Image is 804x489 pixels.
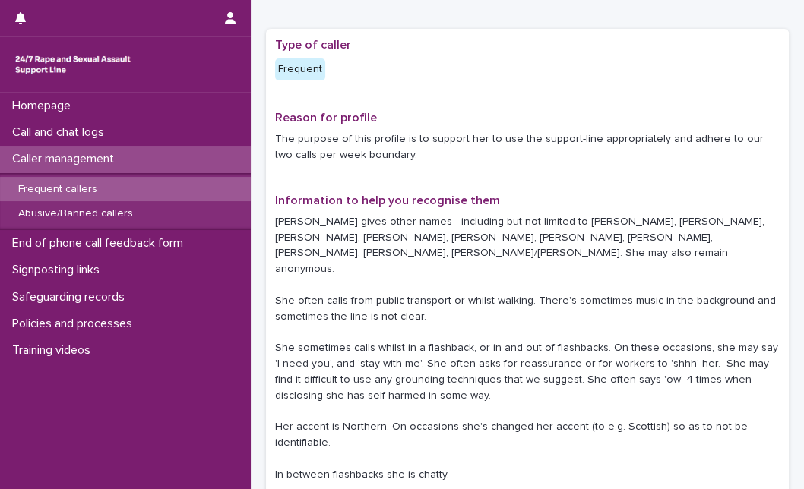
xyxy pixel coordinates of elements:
[275,131,780,163] p: The purpose of this profile is to support her to use the support-line appropriately and adhere to...
[6,290,137,304] p: Safeguarding records
[6,152,126,166] p: Caller management
[6,125,116,140] p: Call and chat logs
[275,112,377,124] span: Reason for profile
[275,58,325,80] div: Frequent
[275,214,780,483] p: [PERSON_NAME] gives other names - including but not limited to [PERSON_NAME], [PERSON_NAME], [PER...
[6,343,103,358] p: Training videos
[6,207,145,220] p: Abusive/Banned callers
[6,99,83,113] p: Homepage
[6,263,112,277] p: Signposting links
[6,183,109,196] p: Frequent callers
[12,49,134,80] img: rhQMoQhaT3yELyF149Cw
[275,194,500,207] span: Information to help you recognise them
[6,317,144,331] p: Policies and processes
[6,236,195,251] p: End of phone call feedback form
[275,39,351,51] span: Type of caller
